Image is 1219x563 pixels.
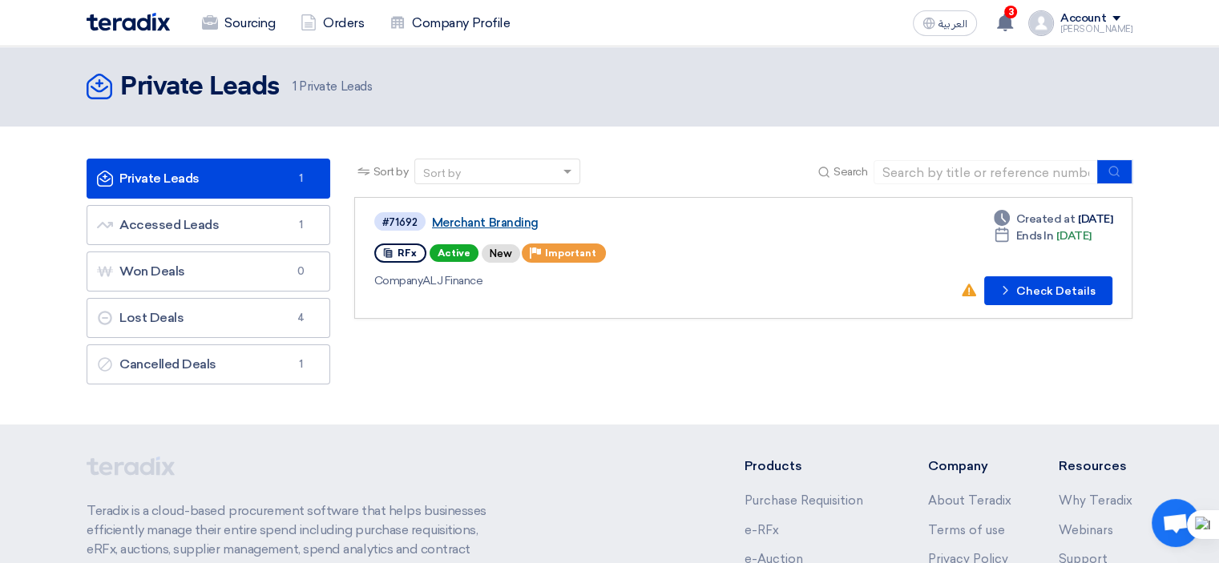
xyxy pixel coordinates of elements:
input: Search by title or reference number [874,160,1098,184]
li: Resources [1059,456,1132,476]
a: About Teradix [927,493,1011,508]
button: Check Details [984,276,1112,305]
a: Sourcing [189,6,288,41]
div: Sort by [423,165,461,182]
a: Cancelled Deals1 [87,344,330,384]
div: #71692 [382,217,418,227]
span: 4 [291,310,310,326]
button: العربية [913,10,977,36]
span: Important [545,247,596,259]
div: Account [1060,12,1106,26]
span: RFx [398,247,417,259]
a: e-RFx [745,523,779,537]
a: Company Profile [377,6,523,41]
span: Company [374,274,423,288]
img: profile_test.png [1028,10,1054,36]
span: 1 [293,79,297,94]
span: Sort by [373,163,409,180]
span: Search [834,163,867,180]
a: Purchase Requisition [745,493,863,508]
h2: Private Leads [120,71,280,103]
a: Orders [288,6,377,41]
div: Open chat [1152,499,1200,547]
a: Lost Deals4 [87,298,330,338]
span: 1 [291,171,310,187]
span: Active [430,244,478,262]
div: New [482,244,520,263]
a: Merchant Branding [432,215,833,230]
div: [DATE] [994,227,1092,244]
a: Why Teradix [1059,493,1132,508]
span: العربية [938,18,967,30]
span: 1 [291,356,310,372]
a: Private Leads1 [87,159,330,199]
img: Teradix logo [87,13,170,31]
span: Created at [1016,211,1075,227]
a: Accessed Leads1 [87,205,330,245]
li: Products [745,456,880,476]
a: Won Deals0 [87,251,330,292]
div: [PERSON_NAME] [1060,25,1132,34]
li: Company [927,456,1011,476]
span: 1 [291,217,310,233]
a: Terms of use [927,523,1004,537]
span: Ends In [1016,227,1054,244]
div: [DATE] [994,211,1112,227]
span: 3 [1004,6,1017,18]
span: Private Leads [293,78,372,96]
a: Webinars [1059,523,1113,537]
span: 0 [291,263,310,279]
div: ALJ Finance [374,272,836,289]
